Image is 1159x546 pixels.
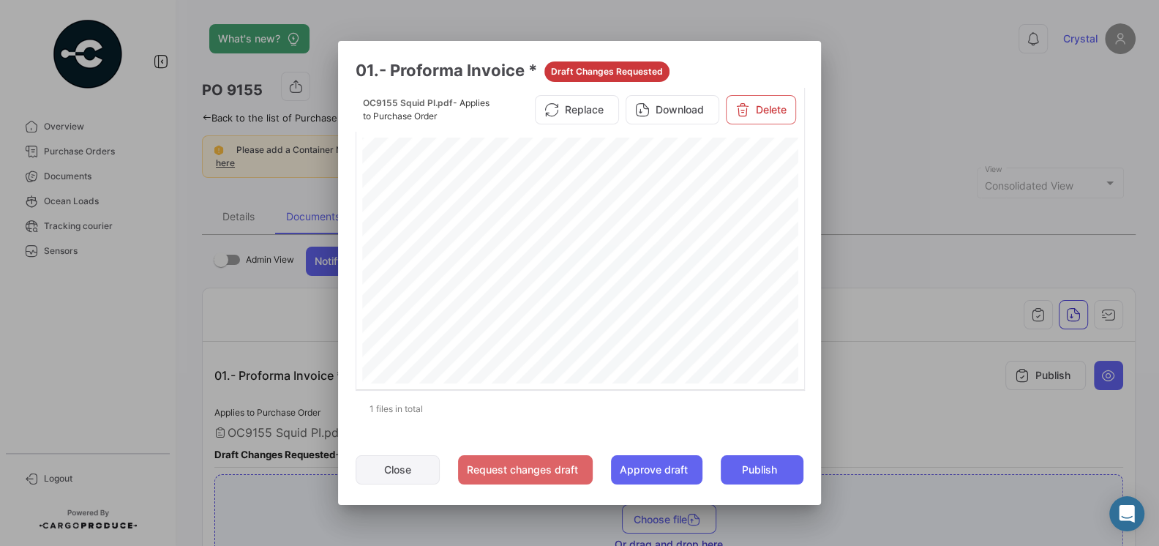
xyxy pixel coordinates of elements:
button: Publish [721,455,803,485]
span: N [544,185,550,194]
span: 1 [460,151,464,158]
span: o [559,195,564,204]
span: N [611,174,617,182]
span: 运 [402,185,410,192]
span: a [403,139,408,146]
span: 0 [481,151,485,158]
span: o [629,195,634,204]
span: T [606,174,610,182]
span: t [554,195,557,204]
span: L [732,195,738,204]
span: l [542,151,544,158]
span: o [510,151,514,158]
span: / [444,151,446,158]
span: e [473,186,477,193]
span: n [612,195,618,204]
span: , [435,162,438,170]
span: n [489,162,493,170]
span: E [584,185,590,194]
span: d [544,139,549,146]
span: d [506,162,511,170]
span: A [657,195,664,204]
span: 0 [762,174,766,182]
span: r [486,162,489,170]
span: t [446,162,449,170]
span: r [462,139,465,146]
span: l [540,151,542,158]
span: g [491,195,496,204]
span: a [474,195,479,204]
span: S [652,195,658,204]
span: ： [456,196,463,203]
span: 期 [410,185,417,192]
span: m [432,186,439,193]
span: w [438,162,443,170]
span: d [479,195,484,204]
span: r [438,207,441,216]
span: p [458,162,462,170]
span: 1 [476,174,481,182]
span: r [510,139,513,146]
span: n [434,139,438,146]
span: D [525,195,532,204]
span: e [449,162,454,170]
span: ， [495,150,502,157]
span: M [569,185,577,194]
span: 0 [634,174,639,182]
span: O [390,174,396,182]
span: h [456,186,460,193]
span: z [517,139,521,146]
span: a [536,139,541,146]
span: O [707,195,713,204]
span: o [490,139,494,146]
span: , [609,185,611,194]
span: 目 [433,196,440,203]
span: W [422,151,430,158]
span: 1 [473,151,478,158]
span: a [389,151,393,158]
span: t [511,195,514,204]
span: i [484,195,486,204]
span: 2 [436,151,440,158]
span: D [735,174,741,182]
span: b [518,151,522,158]
span: 1 [432,151,437,158]
span: n [473,139,477,146]
span: S [731,174,736,182]
span: 2 [622,185,627,194]
span: o [427,162,432,170]
span: o [465,162,470,170]
span: 地 [449,196,456,203]
span: o [454,207,460,216]
span: t [396,151,399,158]
span: 4 [593,174,597,182]
span: c [385,162,389,170]
span: r [407,139,410,146]
button: Delete [726,95,796,124]
span: s [495,162,500,170]
span: 1 [446,151,451,158]
span: s [453,186,457,193]
span: m [441,207,449,216]
span: t [411,162,414,170]
span: o [389,162,393,170]
span: o [430,139,434,146]
span: 2 [585,174,589,182]
span: x [432,162,436,170]
span: 装 [394,196,402,203]
span: s [530,139,535,146]
span: I [703,195,705,204]
span: n [394,139,399,146]
span: i [557,195,559,204]
span: C [454,139,460,146]
span: r [424,139,427,146]
span: E [563,185,569,194]
span: H [722,195,729,204]
span: o [502,195,507,204]
span: G [644,174,650,182]
span: 8 [477,151,481,158]
span: i [541,195,544,204]
span: a [549,139,553,146]
span: f [473,162,476,170]
span: 1 [589,174,593,182]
